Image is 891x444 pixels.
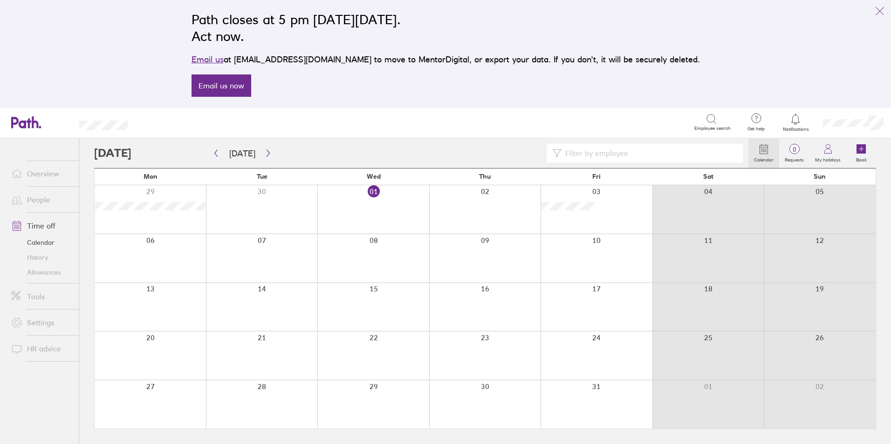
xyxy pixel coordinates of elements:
label: Requests [779,155,809,163]
a: Time off [4,216,79,235]
a: Notifications [781,113,811,132]
p: at [EMAIL_ADDRESS][DOMAIN_NAME] to move to MentorDigital, or export your data. If you don’t, it w... [192,53,700,66]
a: Allowances [4,265,79,280]
a: Tools [4,287,79,306]
a: Book [846,138,876,168]
h2: Path closes at 5 pm [DATE][DATE]. Act now. [192,11,700,45]
a: Overview [4,164,79,183]
span: Sat [703,173,713,180]
a: Email us now [192,74,251,97]
a: Settings [4,313,79,332]
span: Notifications [781,127,811,132]
a: HR advice [4,339,79,358]
span: Tue [257,173,267,180]
a: Email us [192,54,224,64]
a: Calendar [4,235,79,250]
a: History [4,250,79,265]
span: Mon [144,173,158,180]
a: My holidays [809,138,846,168]
span: Fri [592,173,601,180]
span: Wed [367,173,381,180]
button: [DATE] [222,146,263,161]
label: My holidays [809,155,846,163]
input: Filter by employee [562,144,737,162]
a: Calendar [748,138,779,168]
a: 0Requests [779,138,809,168]
label: Calendar [748,155,779,163]
label: Book [850,155,872,163]
span: Get help [741,126,771,132]
span: Thu [479,173,491,180]
a: People [4,190,79,209]
span: Sun [814,173,826,180]
span: Employee search [694,126,731,131]
div: Search [153,118,177,126]
span: 0 [779,146,809,153]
